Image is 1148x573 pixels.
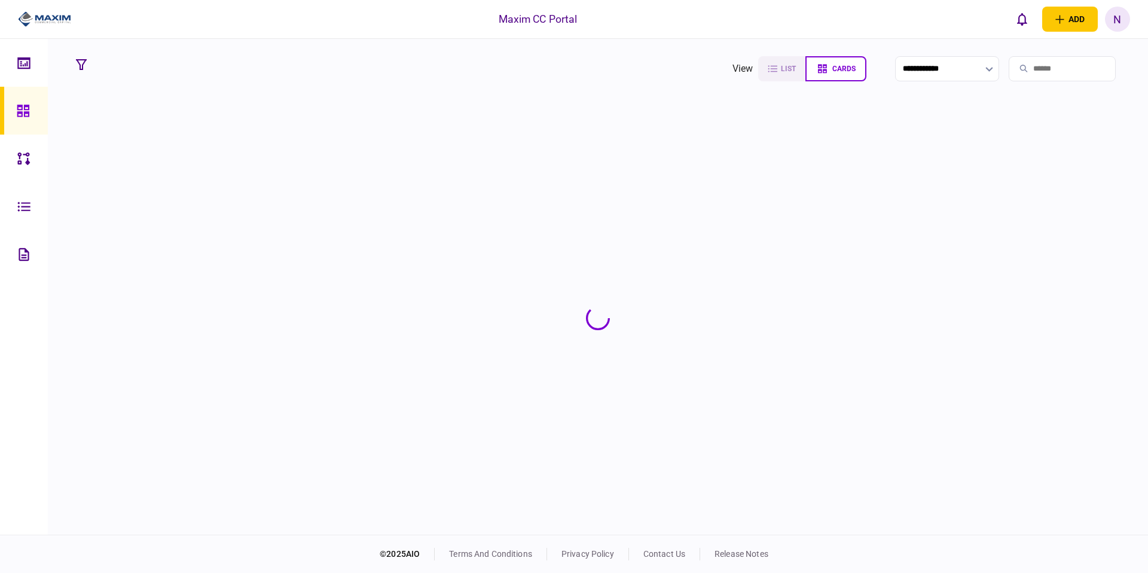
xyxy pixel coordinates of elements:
div: view [732,62,753,76]
button: open adding identity options [1042,7,1098,32]
span: list [781,65,796,73]
a: contact us [643,549,685,559]
a: privacy policy [561,549,614,559]
a: release notes [715,549,768,559]
span: cards [832,65,856,73]
div: Maxim CC Portal [499,11,578,27]
button: cards [805,56,866,81]
button: N [1105,7,1130,32]
a: terms and conditions [449,549,532,559]
img: client company logo [18,10,71,28]
div: © 2025 AIO [380,548,435,560]
button: list [758,56,805,81]
button: open notifications list [1010,7,1035,32]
